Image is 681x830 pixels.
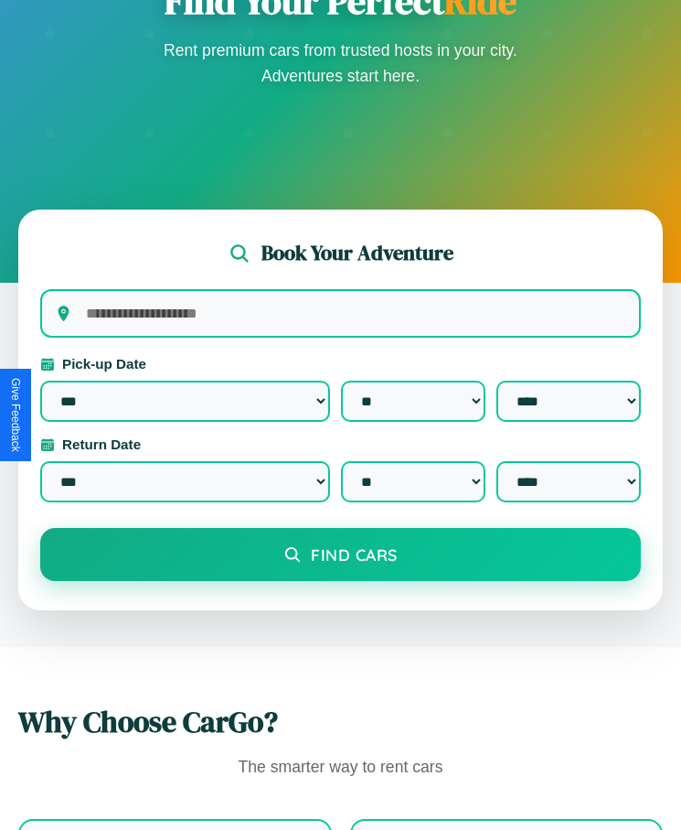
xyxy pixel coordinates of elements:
p: The smarter way to rent cars [18,753,663,782]
label: Return Date [40,437,641,452]
h2: Why Choose CarGo? [18,702,663,742]
label: Pick-up Date [40,356,641,372]
button: Find Cars [40,528,641,581]
div: Give Feedback [9,378,22,452]
h2: Book Your Adventure [261,239,453,267]
p: Rent premium cars from trusted hosts in your city. Adventures start here. [158,38,524,89]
